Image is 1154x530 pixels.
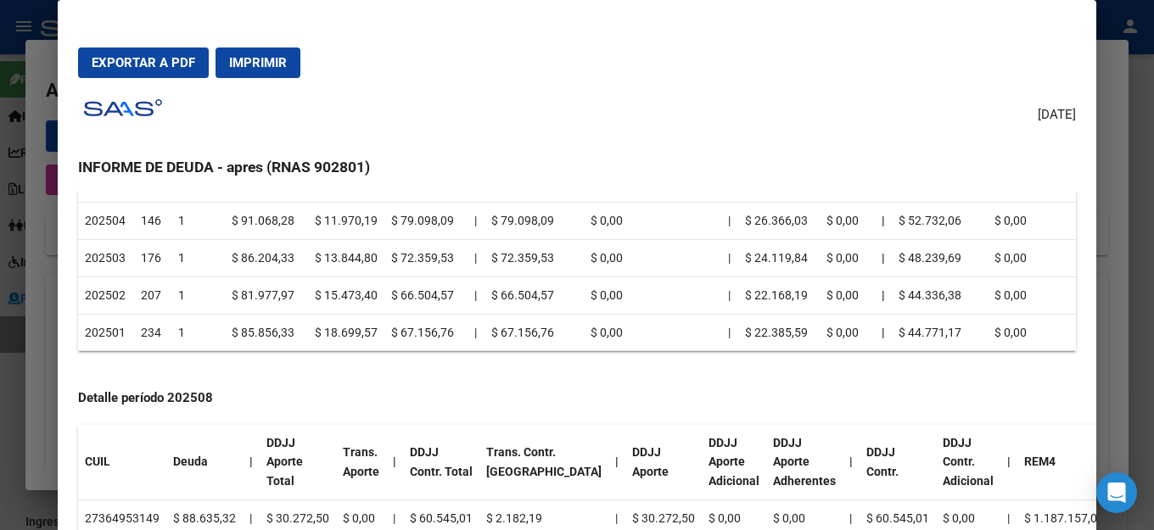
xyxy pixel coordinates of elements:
[92,55,195,70] span: Exportar a PDF
[875,314,892,351] th: |
[384,240,468,277] td: $ 72.359,53
[243,425,260,500] th: |
[721,203,738,240] td: |
[721,314,738,351] td: |
[468,203,485,240] td: |
[843,425,860,500] th: |
[988,240,1076,277] td: $ 0,00
[485,203,584,240] td: $ 79.098,09
[988,276,1076,314] td: $ 0,00
[1096,472,1137,513] div: Open Intercom Messenger
[820,314,875,351] td: $ 0,00
[78,425,166,500] th: CUIL
[1017,425,1111,500] th: REM4
[336,425,386,500] th: Trans. Aporte
[468,276,485,314] td: |
[485,240,584,277] td: $ 72.359,53
[171,203,225,240] td: 1
[308,314,384,351] td: $ 18.699,57
[625,425,702,500] th: DDJJ Aporte
[721,276,738,314] td: |
[171,314,225,351] td: 1
[485,276,584,314] td: $ 66.504,57
[134,240,171,277] td: 176
[702,425,766,500] th: DDJJ Aporte Adicional
[892,240,988,277] td: $ 48.239,69
[225,240,308,277] td: $ 86.204,33
[875,203,892,240] th: |
[308,203,384,240] td: $ 11.970,19
[225,203,308,240] td: $ 91.068,28
[875,240,892,277] th: |
[468,314,485,351] td: |
[134,314,171,351] td: 234
[134,203,171,240] td: 146
[988,203,1076,240] td: $ 0,00
[216,47,300,78] button: Imprimir
[875,276,892,314] th: |
[608,425,625,500] th: |
[892,314,988,351] td: $ 44.771,17
[892,276,988,314] td: $ 44.336,38
[384,203,468,240] td: $ 79.098,09
[260,425,336,500] th: DDJJ Aporte Total
[171,276,225,314] td: 1
[403,425,479,500] th: DDJJ Contr. Total
[584,314,720,351] td: $ 0,00
[308,240,384,277] td: $ 13.844,80
[738,276,821,314] td: $ 22.168,19
[229,55,287,70] span: Imprimir
[584,240,720,277] td: $ 0,00
[384,276,468,314] td: $ 66.504,57
[78,314,134,351] td: 202501
[166,425,243,500] th: Deuda
[479,425,608,500] th: Trans. Contr. [GEOGRAPHIC_DATA]
[936,425,1000,500] th: DDJJ Contr. Adicional
[820,276,875,314] td: $ 0,00
[225,276,308,314] td: $ 81.977,97
[485,314,584,351] td: $ 67.156,76
[1038,105,1076,125] span: [DATE]
[78,240,134,277] td: 202503
[78,47,209,78] button: Exportar a PDF
[386,425,403,500] th: |
[892,203,988,240] td: $ 52.732,06
[308,276,384,314] td: $ 15.473,40
[988,314,1076,351] td: $ 0,00
[584,276,720,314] td: $ 0,00
[584,203,720,240] td: $ 0,00
[78,276,134,314] td: 202502
[820,240,875,277] td: $ 0,00
[171,240,225,277] td: 1
[134,276,171,314] td: 207
[721,240,738,277] td: |
[78,388,1076,408] h4: Detalle período 202508
[225,314,308,351] td: $ 85.856,33
[738,203,821,240] td: $ 26.366,03
[1000,425,1017,500] th: |
[820,203,875,240] td: $ 0,00
[78,156,1076,178] h3: INFORME DE DEUDA - apres (RNAS 902801)
[468,240,485,277] td: |
[384,314,468,351] td: $ 67.156,76
[860,425,936,500] th: DDJJ Contr.
[738,314,821,351] td: $ 22.385,59
[738,240,821,277] td: $ 24.119,84
[766,425,843,500] th: DDJJ Aporte Adherentes
[78,203,134,240] td: 202504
